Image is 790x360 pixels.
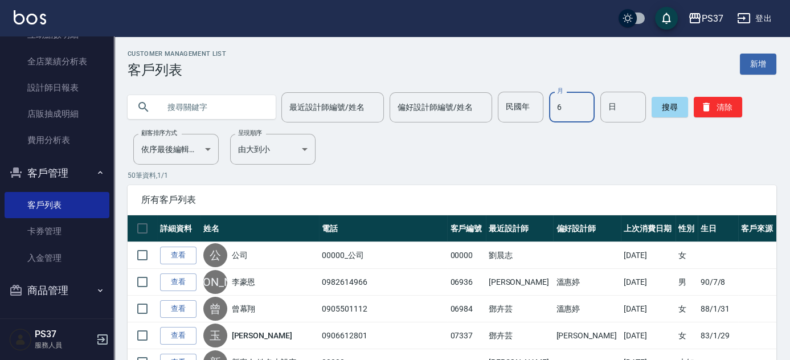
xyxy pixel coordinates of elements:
th: 生日 [698,215,738,242]
span: 所有客戶列表 [141,194,763,206]
td: 女 [676,242,698,269]
div: PS37 [702,11,723,26]
th: 客戶編號 [447,215,485,242]
label: 顧客排序方式 [141,129,177,137]
td: [PERSON_NAME] [486,269,554,296]
td: 鄧卉芸 [486,322,554,349]
td: 男 [676,269,698,296]
th: 客戶來源 [738,215,776,242]
td: [DATE] [621,322,676,349]
a: 公司 [232,249,248,261]
a: 查看 [160,247,197,264]
td: 83/1/29 [698,322,738,349]
div: 公 [203,243,227,267]
div: 玉 [203,324,227,347]
th: 姓名 [200,215,319,242]
h2: Customer Management List [128,50,226,58]
a: 全店業績分析表 [5,48,109,75]
td: [PERSON_NAME] [553,322,621,349]
h5: PS37 [35,329,93,340]
td: [DATE] [621,242,676,269]
td: 劉晨志 [486,242,554,269]
h3: 客戶列表 [128,62,226,78]
div: 依序最後編輯時間 [133,134,219,165]
label: 呈現順序 [238,129,262,137]
a: 查看 [160,273,197,291]
div: 由大到小 [230,134,316,165]
td: 90/7/8 [698,269,738,296]
td: [DATE] [621,296,676,322]
a: 曾幕翔 [232,303,256,314]
a: 新增 [740,54,776,75]
td: 女 [676,322,698,349]
a: 費用分析表 [5,127,109,153]
td: 0905501112 [319,296,447,322]
a: 李豪恩 [232,276,256,288]
td: 溫惠婷 [553,269,621,296]
div: [PERSON_NAME] [203,270,227,294]
td: 07337 [447,322,485,349]
button: 登出 [732,8,776,29]
button: PS37 [683,7,728,30]
th: 性別 [676,215,698,242]
th: 詳細資料 [157,215,200,242]
label: 月 [557,87,563,95]
td: 鄧卉芸 [486,296,554,322]
a: 店販抽成明細 [5,101,109,127]
div: 曾 [203,297,227,321]
td: 0982614966 [319,269,447,296]
a: 卡券管理 [5,218,109,244]
button: save [655,7,678,30]
a: 查看 [160,327,197,345]
td: 06936 [447,269,485,296]
th: 電話 [319,215,447,242]
th: 最近設計師 [486,215,554,242]
button: 商品管理 [5,276,109,305]
td: 0906612801 [319,322,447,349]
a: [PERSON_NAME] [232,330,292,341]
td: 06984 [447,296,485,322]
td: 88/1/31 [698,296,738,322]
a: 入金管理 [5,245,109,271]
button: 搜尋 [652,97,688,117]
img: Person [9,328,32,351]
a: 查看 [160,300,197,318]
a: 設計師日報表 [5,75,109,101]
th: 上次消費日期 [621,215,676,242]
th: 偏好設計師 [553,215,621,242]
p: 50 筆資料, 1 / 1 [128,170,776,181]
td: 00000_公司 [319,242,447,269]
img: Logo [14,10,46,24]
td: [DATE] [621,269,676,296]
td: 女 [676,296,698,322]
a: 客戶列表 [5,192,109,218]
td: 溫惠婷 [553,296,621,322]
p: 服務人員 [35,340,93,350]
button: 客戶管理 [5,158,109,188]
td: 00000 [447,242,485,269]
button: 清除 [694,97,742,117]
input: 搜尋關鍵字 [159,92,267,122]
